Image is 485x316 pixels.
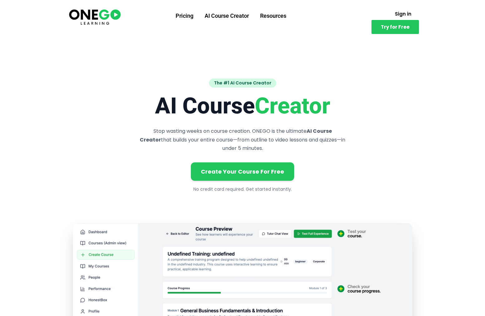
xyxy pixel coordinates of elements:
[170,8,199,24] a: Pricing
[387,8,419,20] a: Sign in
[138,127,347,152] p: Stop wasting weeks on course creation. ONEGO is the ultimate that builds your entire course—from ...
[255,93,330,119] span: Creator
[371,20,419,34] a: Try for Free
[73,186,412,193] p: No credit card required. Get started instantly.
[381,25,410,29] span: Try for Free
[209,79,276,88] span: The #1 AI Course Creator
[199,8,255,24] a: AI Course Creator
[140,127,332,143] strong: AI Course Creator
[255,8,292,24] a: Resources
[191,162,294,181] a: Create Your Course For Free
[395,12,411,16] span: Sign in
[73,93,412,119] h1: AI Course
